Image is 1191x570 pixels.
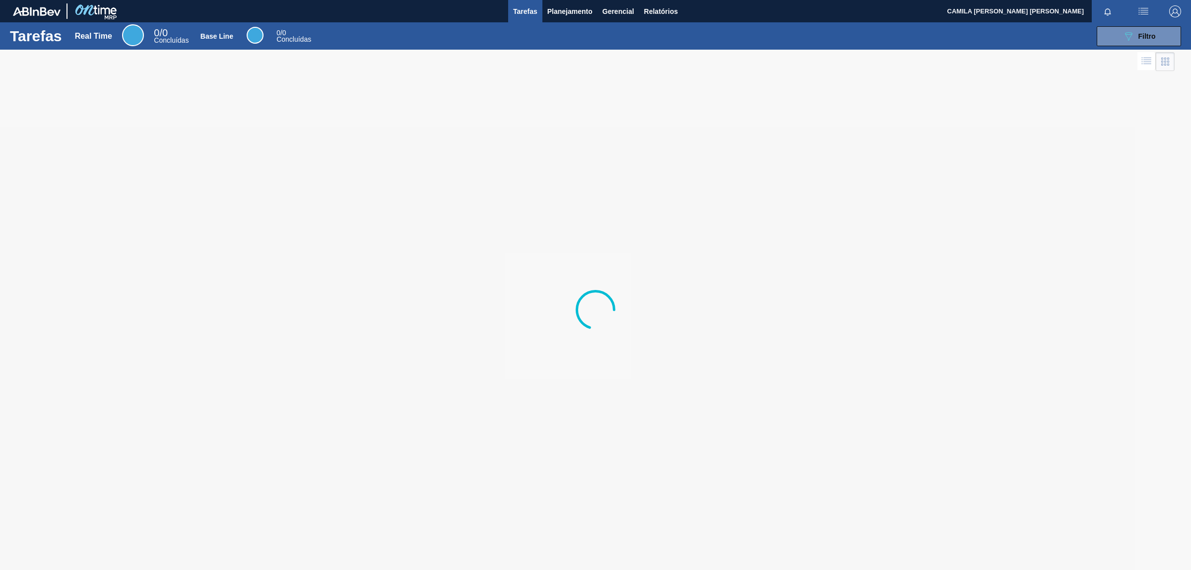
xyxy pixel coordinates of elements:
[122,24,144,46] div: Real Time
[276,30,311,43] div: Base Line
[513,5,537,17] span: Tarefas
[154,27,168,38] span: / 0
[154,27,159,38] span: 0
[75,32,112,41] div: Real Time
[1138,32,1156,40] span: Filtro
[276,35,311,43] span: Concluídas
[10,30,62,42] h1: Tarefas
[276,29,286,37] span: / 0
[276,29,280,37] span: 0
[602,5,634,17] span: Gerencial
[1169,5,1181,17] img: Logout
[1097,26,1181,46] button: Filtro
[13,7,61,16] img: TNhmsLtSVTkK8tSr43FrP2fwEKptu5GPRR3wAAAABJRU5ErkJggg==
[644,5,678,17] span: Relatórios
[200,32,233,40] div: Base Line
[1137,5,1149,17] img: userActions
[547,5,593,17] span: Planejamento
[247,27,264,44] div: Base Line
[1092,4,1124,18] button: Notificações
[154,29,189,44] div: Real Time
[154,36,189,44] span: Concluídas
